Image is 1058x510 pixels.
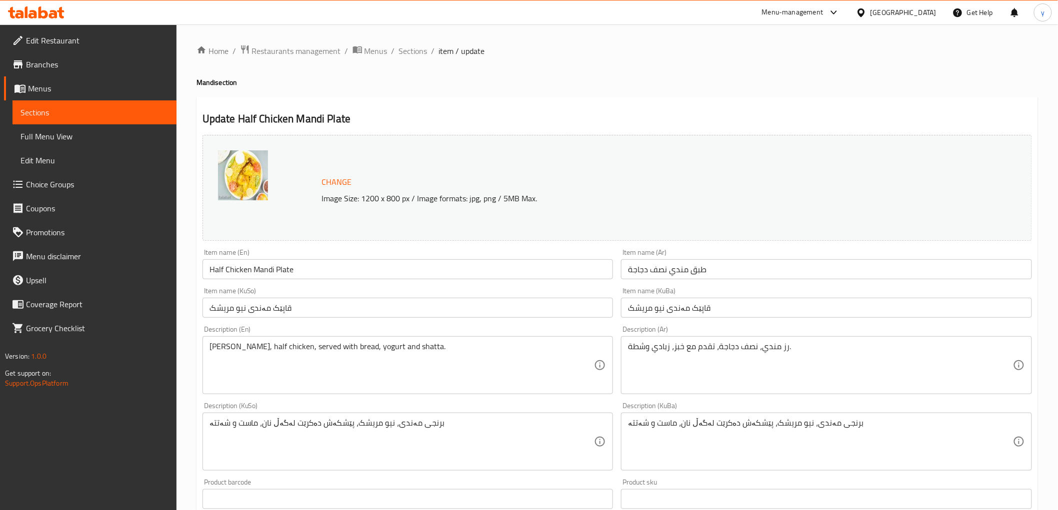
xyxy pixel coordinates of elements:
li: / [431,45,435,57]
a: Restaurants management [240,44,341,57]
a: Edit Restaurant [4,28,176,52]
span: Version: [5,350,29,363]
input: Enter name KuBa [621,298,1032,318]
a: Coverage Report [4,292,176,316]
a: Sections [12,100,176,124]
li: / [345,45,348,57]
span: Coverage Report [26,298,168,310]
input: Please enter product sku [621,489,1032,509]
input: Enter name Ar [621,259,1032,279]
span: Upsell [26,274,168,286]
span: Menus [364,45,387,57]
span: Menus [28,82,168,94]
a: Menus [352,44,387,57]
a: Upsell [4,268,176,292]
a: Choice Groups [4,172,176,196]
a: Menu disclaimer [4,244,176,268]
button: Change [318,172,356,192]
h2: Update Half Chicken Mandi Plate [202,111,1032,126]
span: Get support on: [5,367,51,380]
img: Mandi_Hadhramaut__%D8%B7%D8%A8%D9%82_%D9%85%D9%86%D8%AF638829193917610176.jpg [218,150,268,200]
span: Menu disclaimer [26,250,168,262]
span: Grocery Checklist [26,322,168,334]
li: / [391,45,395,57]
a: Sections [399,45,427,57]
span: y [1041,7,1044,18]
span: Promotions [26,226,168,238]
p: Image Size: 1200 x 800 px / Image formats: jpg, png / 5MB Max. [318,192,917,204]
span: Edit Menu [20,154,168,166]
textarea: [PERSON_NAME], half chicken, served with bread, yogurt and shatta. [209,342,594,389]
textarea: برنجی مەندی، نیو مریشک، پێشکەش دەکرێت لەگەڵ نان، ماست و شەتتە [628,418,1013,466]
span: item / update [439,45,485,57]
a: Promotions [4,220,176,244]
div: [GEOGRAPHIC_DATA] [870,7,936,18]
input: Please enter product barcode [202,489,613,509]
li: / [232,45,236,57]
span: Edit Restaurant [26,34,168,46]
span: Change [322,175,352,189]
a: Support.OpsPlatform [5,377,68,390]
span: Branches [26,58,168,70]
div: Menu-management [762,6,823,18]
textarea: برنجی مەندی، نیو مریشک، پێشکەش دەکرێت لەگەڵ نان، ماست و شەتتە [209,418,594,466]
span: Full Menu View [20,130,168,142]
input: Enter name En [202,259,613,279]
span: Coupons [26,202,168,214]
a: Home [196,45,228,57]
a: Coupons [4,196,176,220]
a: Menus [4,76,176,100]
nav: breadcrumb [196,44,1038,57]
span: Restaurants management [252,45,341,57]
a: Full Menu View [12,124,176,148]
a: Branches [4,52,176,76]
textarea: رز مندي، نصف دجاجة، تقدم مع خبز، زبادي وشطة. [628,342,1013,389]
h4: Mandi section [196,77,1038,87]
span: 1.0.0 [31,350,46,363]
span: Choice Groups [26,178,168,190]
a: Grocery Checklist [4,316,176,340]
input: Enter name KuSo [202,298,613,318]
a: Edit Menu [12,148,176,172]
span: Sections [20,106,168,118]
